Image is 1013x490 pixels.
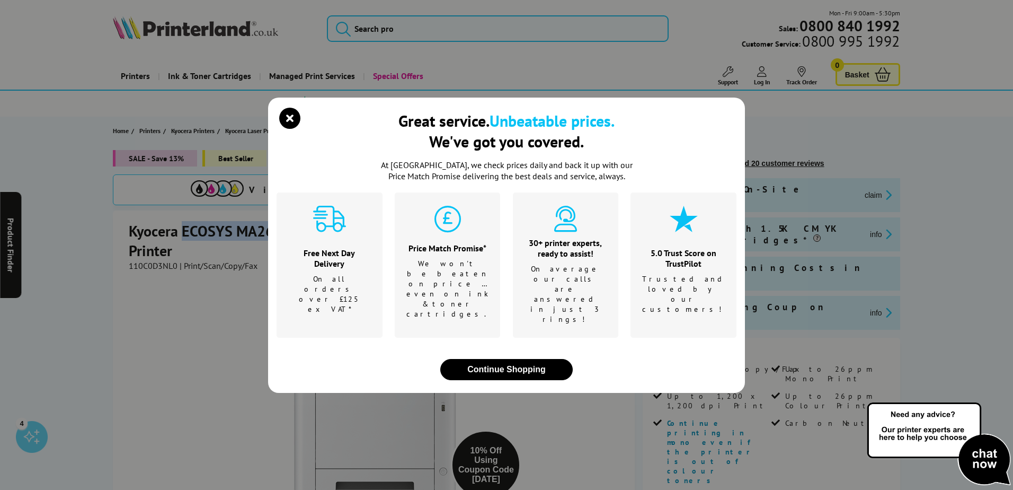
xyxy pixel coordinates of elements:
[406,243,489,253] div: Price Match Promise*
[490,110,615,131] b: Unbeatable prices.
[526,238,606,259] div: 30+ printer experts, ready to assist!
[290,248,369,269] div: Free Next Day Delivery
[406,259,489,319] p: We won't be beaten on price …even on ink & toner cartridges.
[865,401,1013,488] img: Open Live Chat window
[398,110,615,152] div: Great service. We've got you covered.
[642,248,725,269] div: 5.0 Trust Score on TrustPilot
[374,160,639,182] p: At [GEOGRAPHIC_DATA], we check prices daily and back it up with our Price Match Promise deliverin...
[526,264,606,325] p: On average our calls are answered in just 3 rings!
[440,359,573,380] button: close modal
[282,110,298,126] button: close modal
[642,274,725,314] p: Trusted and loved by our customers!
[290,274,369,314] p: On all orders over £125 ex VAT*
